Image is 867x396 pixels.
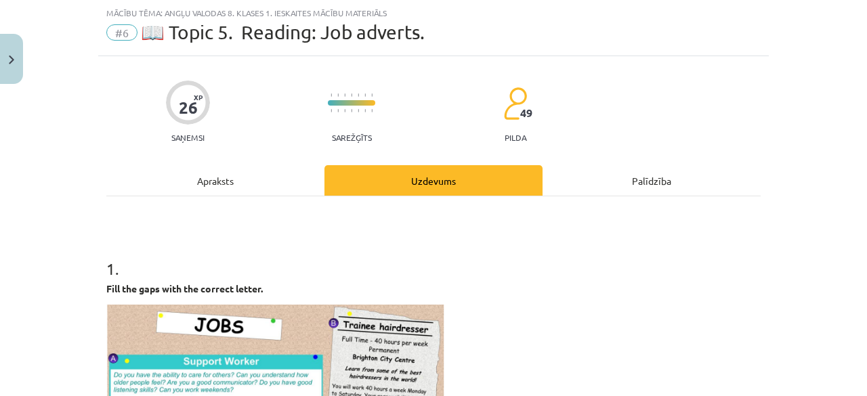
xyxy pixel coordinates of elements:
img: icon-short-line-57e1e144782c952c97e751825c79c345078a6d821885a25fce030b3d8c18986b.svg [331,93,332,97]
img: icon-close-lesson-0947bae3869378f0d4975bcd49f059093ad1ed9edebbc8119c70593378902aed.svg [9,56,14,64]
img: icon-short-line-57e1e144782c952c97e751825c79c345078a6d821885a25fce030b3d8c18986b.svg [337,109,339,112]
img: icon-short-line-57e1e144782c952c97e751825c79c345078a6d821885a25fce030b3d8c18986b.svg [371,109,373,112]
img: icon-short-line-57e1e144782c952c97e751825c79c345078a6d821885a25fce030b3d8c18986b.svg [358,93,359,97]
img: icon-short-line-57e1e144782c952c97e751825c79c345078a6d821885a25fce030b3d8c18986b.svg [351,109,352,112]
img: icon-short-line-57e1e144782c952c97e751825c79c345078a6d821885a25fce030b3d8c18986b.svg [344,109,345,112]
img: icon-short-line-57e1e144782c952c97e751825c79c345078a6d821885a25fce030b3d8c18986b.svg [351,93,352,97]
img: icon-short-line-57e1e144782c952c97e751825c79c345078a6d821885a25fce030b3d8c18986b.svg [364,93,366,97]
img: icon-short-line-57e1e144782c952c97e751825c79c345078a6d821885a25fce030b3d8c18986b.svg [331,109,332,112]
span: #6 [106,24,138,41]
div: Uzdevums [324,165,543,196]
p: Saņemsi [166,133,210,142]
h1: 1 . [106,236,761,278]
strong: Fill the gaps with the correct letter. [106,282,263,294]
img: icon-short-line-57e1e144782c952c97e751825c79c345078a6d821885a25fce030b3d8c18986b.svg [337,93,339,97]
span: XP [194,93,203,101]
img: icon-short-line-57e1e144782c952c97e751825c79c345078a6d821885a25fce030b3d8c18986b.svg [364,109,366,112]
span: 📖 Topic 5. Reading: Job adverts. [141,21,425,43]
img: icon-short-line-57e1e144782c952c97e751825c79c345078a6d821885a25fce030b3d8c18986b.svg [371,93,373,97]
div: Mācību tēma: Angļu valodas 8. klases 1. ieskaites mācību materiāls [106,8,761,18]
img: icon-short-line-57e1e144782c952c97e751825c79c345078a6d821885a25fce030b3d8c18986b.svg [344,93,345,97]
span: 49 [520,107,532,119]
div: Palīdzība [543,165,761,196]
div: Apraksts [106,165,324,196]
div: 26 [179,98,198,117]
img: icon-short-line-57e1e144782c952c97e751825c79c345078a6d821885a25fce030b3d8c18986b.svg [358,109,359,112]
p: Sarežģīts [332,133,372,142]
p: pilda [505,133,526,142]
img: students-c634bb4e5e11cddfef0936a35e636f08e4e9abd3cc4e673bd6f9a4125e45ecb1.svg [503,87,527,120]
